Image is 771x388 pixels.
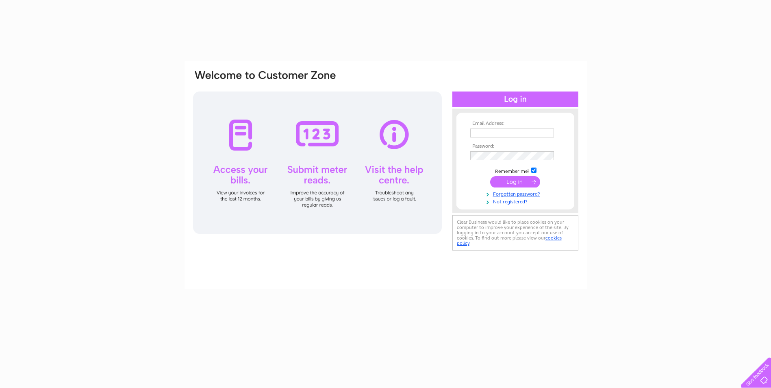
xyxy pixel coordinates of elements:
[490,176,540,187] input: Submit
[468,144,563,149] th: Password:
[470,197,563,205] a: Not registered?
[452,215,578,251] div: Clear Business would like to place cookies on your computer to improve your experience of the sit...
[457,235,562,246] a: cookies policy
[468,121,563,126] th: Email Address:
[470,190,563,197] a: Forgotten password?
[468,166,563,174] td: Remember me?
